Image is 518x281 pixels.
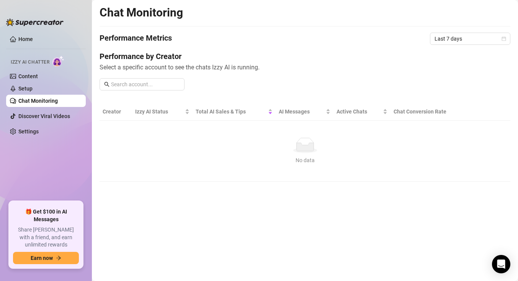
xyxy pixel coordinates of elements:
[100,51,510,62] h4: Performance by Creator
[18,98,58,104] a: Chat Monitoring
[492,255,510,273] div: Open Intercom Messenger
[135,107,183,116] span: Izzy AI Status
[100,103,132,121] th: Creator
[13,226,79,249] span: Share [PERSON_NAME] with a friend, and earn unlimited rewards
[56,255,61,261] span: arrow-right
[18,73,38,79] a: Content
[13,252,79,264] button: Earn nowarrow-right
[11,59,49,66] span: Izzy AI Chatter
[111,80,180,89] input: Search account...
[18,128,39,135] a: Settings
[100,5,183,20] h2: Chat Monitoring
[100,62,510,72] span: Select a specific account to see the chats Izzy AI is running.
[132,103,192,121] th: Izzy AI Status
[333,103,391,121] th: Active Chats
[18,85,33,92] a: Setup
[196,107,266,116] span: Total AI Sales & Tips
[31,255,53,261] span: Earn now
[337,107,381,116] span: Active Chats
[391,103,469,121] th: Chat Conversion Rate
[193,103,276,121] th: Total AI Sales & Tips
[279,107,324,116] span: AI Messages
[502,36,506,41] span: calendar
[435,33,506,44] span: Last 7 days
[100,33,172,45] h4: Performance Metrics
[276,103,333,121] th: AI Messages
[18,36,33,42] a: Home
[52,56,64,67] img: AI Chatter
[6,18,64,26] img: logo-BBDzfeDw.svg
[106,156,504,164] div: No data
[104,82,109,87] span: search
[13,208,79,223] span: 🎁 Get $100 in AI Messages
[18,113,70,119] a: Discover Viral Videos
